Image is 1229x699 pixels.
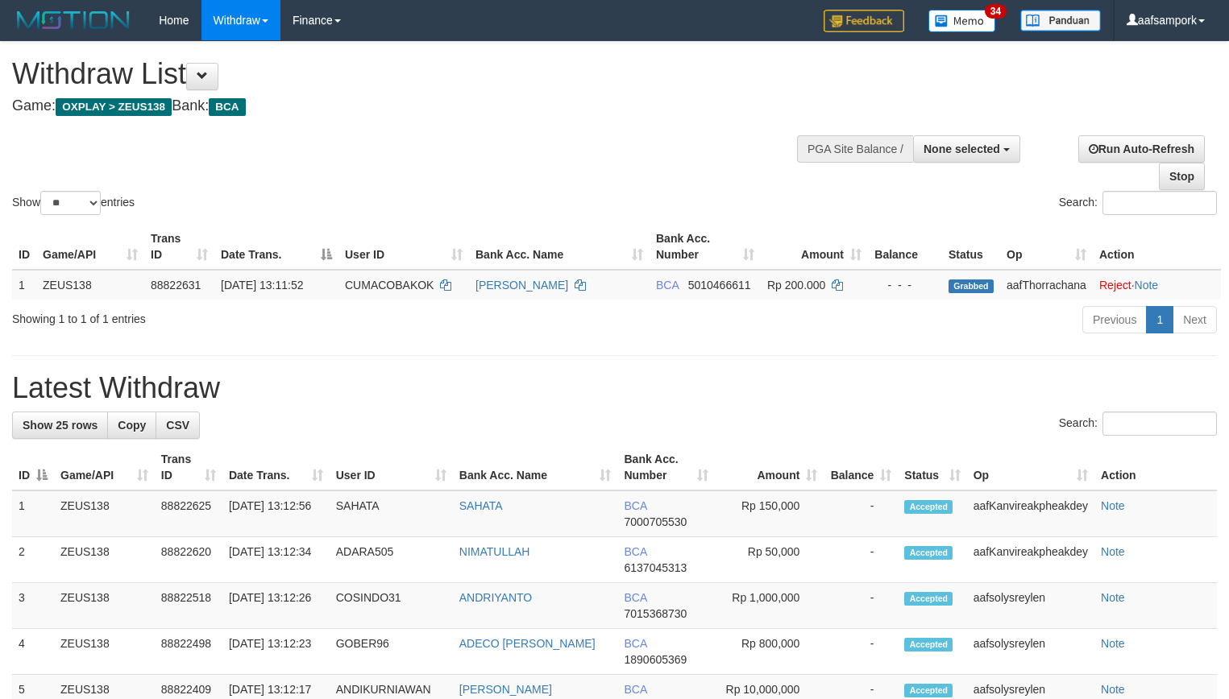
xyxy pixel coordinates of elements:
[459,683,552,696] a: [PERSON_NAME]
[624,683,646,696] span: BCA
[874,277,936,293] div: - - -
[1059,191,1217,215] label: Search:
[1059,412,1217,436] label: Search:
[12,372,1217,404] h1: Latest Withdraw
[1146,306,1173,333] a: 1
[1094,445,1217,490] th: Action
[1099,279,1131,292] a: Reject
[118,419,146,432] span: Copy
[824,537,898,583] td: -
[469,224,650,270] th: Bank Acc. Name: activate to sort column ascending
[942,224,1000,270] th: Status
[624,653,687,666] span: Copy 1890605369 to clipboard
[1082,306,1147,333] a: Previous
[1000,224,1093,270] th: Op: activate to sort column ascending
[617,445,715,490] th: Bank Acc. Number: activate to sort column ascending
[155,629,222,675] td: 88822498
[459,545,530,558] a: NIMATULLAH
[156,412,200,439] a: CSV
[715,537,824,583] td: Rp 50,000
[12,224,36,270] th: ID
[36,270,144,300] td: ZEUS138
[1173,306,1217,333] a: Next
[1101,545,1125,558] a: Note
[824,629,898,675] td: -
[624,561,687,574] span: Copy 6137045313 to clipboard
[898,445,966,490] th: Status: activate to sort column ascending
[330,583,453,629] td: COSINDO31
[904,592,953,606] span: Accepted
[1000,270,1093,300] td: aafThorrachana
[1102,191,1217,215] input: Search:
[12,629,54,675] td: 4
[56,98,172,116] span: OXPLAY > ZEUS138
[222,537,330,583] td: [DATE] 13:12:34
[797,135,913,163] div: PGA Site Balance /
[715,629,824,675] td: Rp 800,000
[40,191,101,215] select: Showentries
[824,10,904,32] img: Feedback.jpg
[209,98,245,116] span: BCA
[222,445,330,490] th: Date Trans.: activate to sort column ascending
[967,629,1094,675] td: aafsolysreylen
[459,637,596,650] a: ADECO [PERSON_NAME]
[155,583,222,629] td: 88822518
[1159,163,1205,190] a: Stop
[1102,412,1217,436] input: Search:
[688,279,751,292] span: Copy 5010466611 to clipboard
[1101,499,1125,512] a: Note
[23,419,98,432] span: Show 25 rows
[1078,135,1205,163] a: Run Auto-Refresh
[624,545,646,558] span: BCA
[155,537,222,583] td: 88822620
[904,638,953,651] span: Accepted
[222,629,330,675] td: [DATE] 13:12:23
[761,224,868,270] th: Amount: activate to sort column ascending
[715,445,824,490] th: Amount: activate to sort column ascending
[12,583,54,629] td: 3
[155,490,222,537] td: 88822625
[166,419,189,432] span: CSV
[967,583,1094,629] td: aafsolysreylen
[12,304,500,327] div: Showing 1 to 1 of 1 entries
[330,490,453,537] td: SAHATA
[650,224,761,270] th: Bank Acc. Number: activate to sort column ascending
[155,445,222,490] th: Trans ID: activate to sort column ascending
[967,490,1094,537] td: aafKanvireakpheakdey
[624,637,646,650] span: BCA
[12,490,54,537] td: 1
[459,499,503,512] a: SAHATA
[624,499,646,512] span: BCA
[928,10,996,32] img: Button%20Memo.svg
[904,546,953,560] span: Accepted
[12,412,108,439] a: Show 25 rows
[1101,637,1125,650] a: Note
[12,537,54,583] td: 2
[54,537,155,583] td: ZEUS138
[12,8,135,32] img: MOTION_logo.png
[54,583,155,629] td: ZEUS138
[453,445,618,490] th: Bank Acc. Name: activate to sort column ascending
[715,490,824,537] td: Rp 150,000
[330,445,453,490] th: User ID: activate to sort column ascending
[967,537,1094,583] td: aafKanvireakpheakdey
[459,591,533,604] a: ANDRIYANTO
[624,515,687,528] span: Copy 7000705530 to clipboard
[12,58,803,90] h1: Withdraw List
[913,135,1020,163] button: None selected
[54,629,155,675] td: ZEUS138
[330,629,453,675] td: GOBER96
[222,583,330,629] td: [DATE] 13:12:26
[1101,683,1125,696] a: Note
[107,412,156,439] a: Copy
[475,279,568,292] a: [PERSON_NAME]
[624,607,687,620] span: Copy 7015368730 to clipboard
[824,583,898,629] td: -
[151,279,201,292] span: 88822631
[904,684,953,697] span: Accepted
[656,279,679,292] span: BCA
[338,224,469,270] th: User ID: activate to sort column ascending
[767,279,825,292] span: Rp 200.000
[1020,10,1101,31] img: panduan.png
[222,490,330,537] td: [DATE] 13:12:56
